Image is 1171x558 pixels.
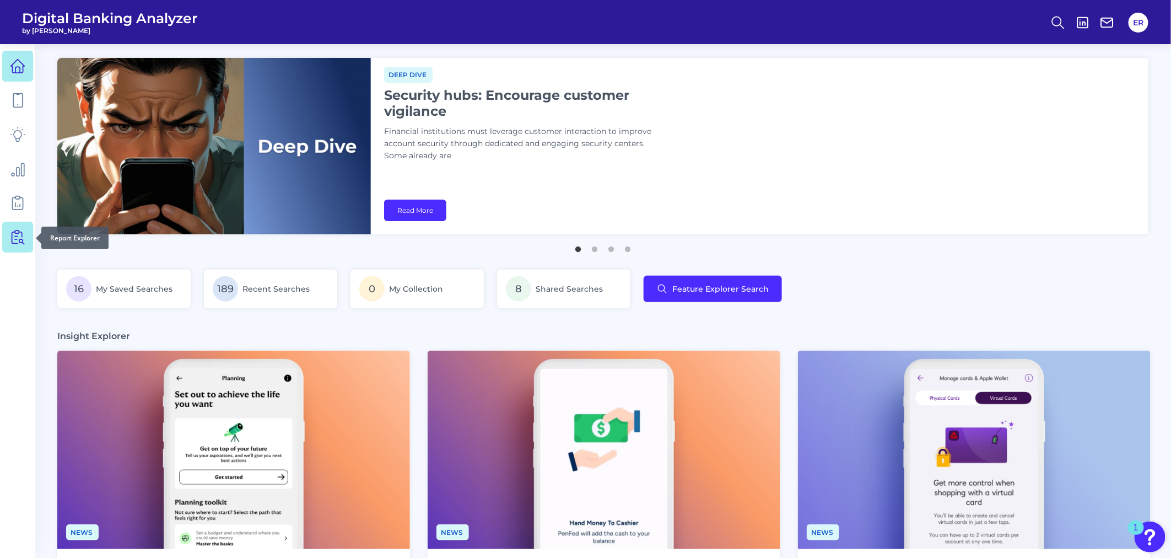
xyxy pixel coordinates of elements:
[359,276,385,302] span: 0
[536,284,603,294] span: Shared Searches
[213,276,238,302] span: 189
[606,241,617,252] button: 3
[672,285,769,293] span: Feature Explorer Search
[506,276,531,302] span: 8
[436,524,469,540] span: News
[798,351,1151,549] img: Appdates - Phone (9).png
[57,351,410,549] img: News - Phone (4).png
[644,276,782,302] button: Feature Explorer Search
[384,69,433,79] a: Deep dive
[96,284,172,294] span: My Saved Searches
[436,527,469,537] a: News
[623,241,634,252] button: 4
[242,284,310,294] span: Recent Searches
[22,26,198,35] span: by [PERSON_NAME]
[590,241,601,252] button: 2
[1135,522,1165,552] button: Open Resource Center, 1 new notification
[389,284,443,294] span: My Collection
[350,270,484,308] a: 0My Collection
[384,67,433,83] span: Deep dive
[384,126,660,162] p: Financial institutions must leverage customer interaction to improve account security through ded...
[204,270,337,308] a: 189Recent Searches
[384,200,446,221] a: Read More
[57,58,371,234] img: bannerImg
[22,10,198,26] span: Digital Banking Analyzer
[428,351,780,549] img: News - Phone.png
[66,527,99,537] a: News
[497,270,630,308] a: 8Shared Searches
[41,227,109,249] div: Report Explorer
[807,524,839,540] span: News
[57,270,191,308] a: 16My Saved Searches
[66,524,99,540] span: News
[1134,528,1138,542] div: 1
[384,87,660,119] h1: Security hubs: Encourage customer vigilance
[57,330,130,342] h3: Insight Explorer
[807,527,839,537] a: News
[66,276,91,302] span: 16
[573,241,584,252] button: 1
[1129,13,1148,33] button: ER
